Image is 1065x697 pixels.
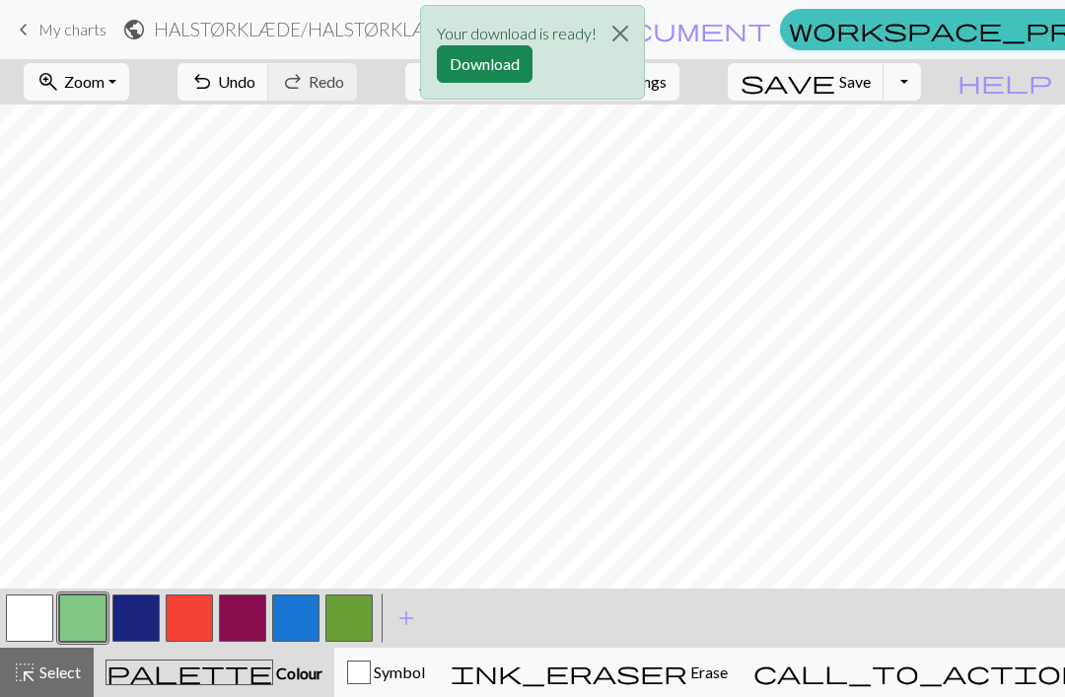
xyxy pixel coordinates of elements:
span: Symbol [371,662,425,681]
span: highlight_alt [13,659,36,686]
span: ink_eraser [451,659,687,686]
button: Download [437,45,532,83]
button: Erase [438,648,741,697]
button: Close [597,6,644,61]
span: add [394,604,418,632]
span: palette [106,659,272,686]
p: Your download is ready! [437,22,597,45]
span: Erase [687,662,728,681]
span: Select [36,662,81,681]
button: Symbol [334,648,438,697]
button: Colour [94,648,334,697]
span: Colour [273,663,322,682]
